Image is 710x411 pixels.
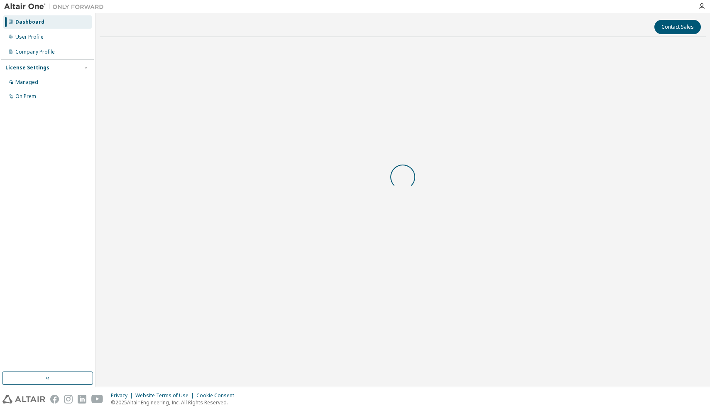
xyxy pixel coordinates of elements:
[15,93,36,100] div: On Prem
[2,395,45,404] img: altair_logo.svg
[64,395,73,404] img: instagram.svg
[15,34,44,40] div: User Profile
[111,399,239,406] p: © 2025 Altair Engineering, Inc. All Rights Reserved.
[5,64,49,71] div: License Settings
[91,395,103,404] img: youtube.svg
[111,392,135,399] div: Privacy
[15,79,38,86] div: Managed
[50,395,59,404] img: facebook.svg
[654,20,701,34] button: Contact Sales
[78,395,86,404] img: linkedin.svg
[15,19,44,25] div: Dashboard
[135,392,196,399] div: Website Terms of Use
[4,2,108,11] img: Altair One
[196,392,239,399] div: Cookie Consent
[15,49,55,55] div: Company Profile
